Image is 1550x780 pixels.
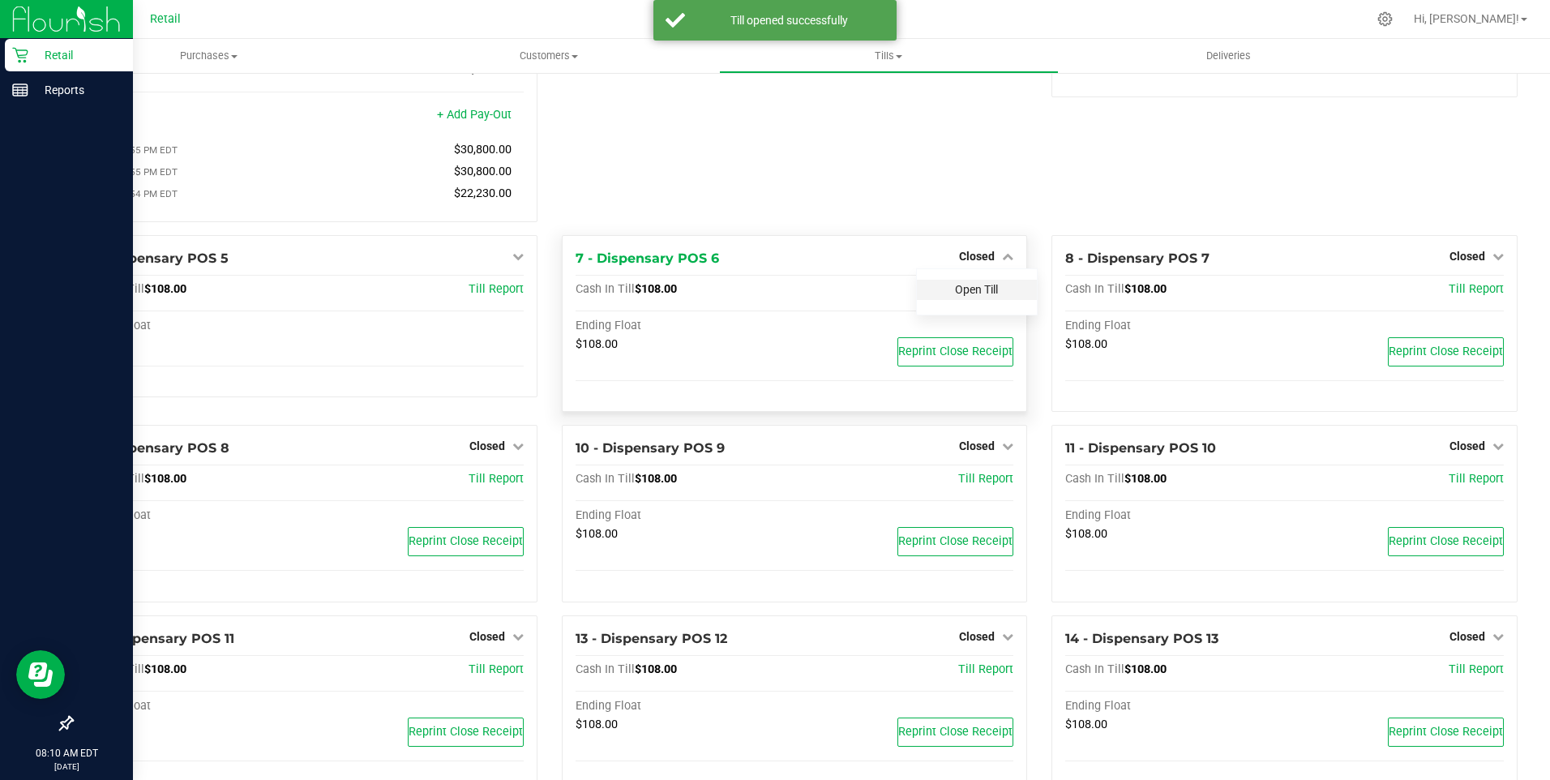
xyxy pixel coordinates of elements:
[85,508,304,523] div: Ending Float
[1449,630,1485,643] span: Closed
[454,143,512,156] span: $30,800.00
[576,718,618,731] span: $108.00
[1065,718,1107,731] span: $108.00
[1449,439,1485,452] span: Closed
[379,39,718,73] a: Customers
[576,508,794,523] div: Ending Float
[897,527,1013,556] button: Reprint Close Receipt
[958,662,1013,676] a: Till Report
[469,63,512,77] span: $405.26
[1388,718,1504,747] button: Reprint Close Receipt
[898,534,1013,548] span: Reprint Close Receipt
[28,45,126,65] p: Retail
[379,49,717,63] span: Customers
[12,82,28,98] inline-svg: Reports
[897,337,1013,366] button: Reprint Close Receipt
[576,337,618,351] span: $108.00
[85,440,229,456] span: 9 - Dispensary POS 8
[1065,631,1218,646] span: 14 - Dispensary POS 13
[1389,534,1503,548] span: Reprint Close Receipt
[1184,49,1273,63] span: Deliveries
[150,12,181,26] span: Retail
[469,472,524,486] a: Till Report
[1059,39,1398,73] a: Deliveries
[16,650,65,699] iframe: Resource center
[409,725,523,739] span: Reprint Close Receipt
[959,250,995,263] span: Closed
[694,12,884,28] div: Till opened successfully
[1124,282,1167,296] span: $108.00
[144,282,186,296] span: $108.00
[408,718,524,747] button: Reprint Close Receipt
[635,282,677,296] span: $108.00
[720,49,1058,63] span: Tills
[576,440,725,456] span: 10 - Dispensary POS 9
[39,39,379,73] a: Purchases
[1065,699,1284,714] div: Ending Float
[469,662,524,676] a: Till Report
[469,439,505,452] span: Closed
[576,527,618,541] span: $108.00
[1449,250,1485,263] span: Closed
[898,345,1013,358] span: Reprint Close Receipt
[454,165,512,178] span: $30,800.00
[1375,11,1395,27] div: Manage settings
[1388,337,1504,366] button: Reprint Close Receipt
[1065,527,1107,541] span: $108.00
[469,282,524,296] a: Till Report
[408,527,524,556] button: Reprint Close Receipt
[898,725,1013,739] span: Reprint Close Receipt
[1065,440,1216,456] span: 11 - Dispensary POS 10
[576,282,635,296] span: Cash In Till
[1065,251,1210,266] span: 8 - Dispensary POS 7
[1389,345,1503,358] span: Reprint Close Receipt
[28,80,126,100] p: Reports
[576,319,794,333] div: Ending Float
[1065,508,1284,523] div: Ending Float
[1065,282,1124,296] span: Cash In Till
[1389,725,1503,739] span: Reprint Close Receipt
[958,472,1013,486] a: Till Report
[454,186,512,200] span: $22,230.00
[7,746,126,761] p: 08:10 AM EDT
[85,631,234,646] span: 12 - Dispensary POS 11
[576,662,635,676] span: Cash In Till
[12,47,28,63] inline-svg: Retail
[39,49,379,63] span: Purchases
[1065,662,1124,676] span: Cash In Till
[1414,12,1519,25] span: Hi, [PERSON_NAME]!
[1449,662,1504,676] a: Till Report
[1124,472,1167,486] span: $108.00
[955,283,998,296] a: Open Till
[576,631,727,646] span: 13 - Dispensary POS 12
[409,534,523,548] span: Reprint Close Receipt
[437,108,512,122] a: + Add Pay-Out
[959,630,995,643] span: Closed
[635,472,677,486] span: $108.00
[1065,472,1124,486] span: Cash In Till
[959,439,995,452] span: Closed
[1065,337,1107,351] span: $108.00
[144,662,186,676] span: $108.00
[1449,282,1504,296] a: Till Report
[635,662,677,676] span: $108.00
[85,319,304,333] div: Ending Float
[719,39,1059,73] a: Tills
[85,251,229,266] span: 6 - Dispensary POS 5
[85,699,304,714] div: Ending Float
[85,109,304,124] div: Pay-Outs
[7,761,126,773] p: [DATE]
[1124,662,1167,676] span: $108.00
[1449,472,1504,486] a: Till Report
[144,472,186,486] span: $108.00
[469,630,505,643] span: Closed
[576,472,635,486] span: Cash In Till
